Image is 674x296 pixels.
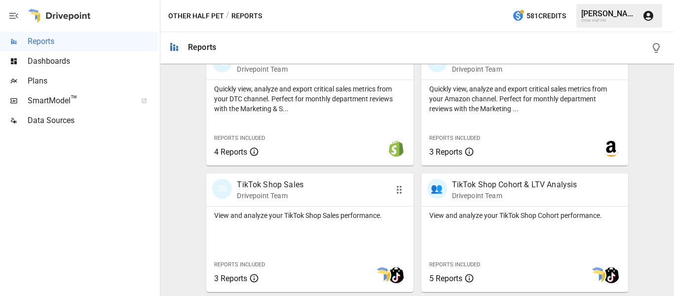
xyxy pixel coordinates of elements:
span: 581 Credits [526,10,566,22]
span: SmartModel [28,95,130,107]
span: 4 Reports [214,147,247,157]
div: Other Half Pet [581,18,637,23]
div: 🛍 [212,179,232,199]
div: Reports [188,42,216,52]
img: shopify [388,141,404,157]
p: Quickly view, analyze and export critical sales metrics from your Amazon channel. Perfect for mon... [429,84,620,114]
span: Reports Included [214,135,265,141]
p: Drivepoint Team [452,191,577,201]
p: View and analyze your TikTok Shop Sales performance. [214,211,405,220]
img: amazon [603,141,619,157]
p: Drivepoint Team [452,64,503,74]
img: tiktok [388,267,404,283]
button: Other Half Pet [168,10,224,22]
span: Plans [28,75,158,87]
span: ™ [71,93,77,106]
p: TikTok Shop Cohort & LTV Analysis [452,179,577,191]
img: smart model [374,267,390,283]
div: / [226,10,229,22]
p: Drivepoint Team [237,191,303,201]
p: Quickly view, analyze and export critical sales metrics from your DTC channel. Perfect for monthl... [214,84,405,114]
span: 3 Reports [214,274,247,283]
span: Reports [28,36,158,47]
span: 5 Reports [429,274,462,283]
span: Reports Included [429,135,480,141]
p: Drivepoint Team [237,64,287,74]
button: 581Credits [508,7,570,25]
img: tiktok [603,267,619,283]
p: View and analyze your TikTok Shop Cohort performance. [429,211,620,220]
p: TikTok Shop Sales [237,179,303,191]
span: Reports Included [429,261,480,268]
div: [PERSON_NAME] [581,9,637,18]
img: smart model [590,267,605,283]
span: Reports Included [214,261,265,268]
span: 3 Reports [429,147,462,157]
span: Data Sources [28,115,158,127]
span: Dashboards [28,55,158,67]
div: 👥 [427,179,447,199]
